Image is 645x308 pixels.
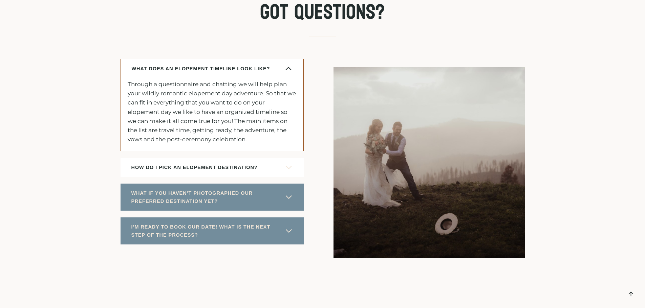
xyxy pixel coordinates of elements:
[121,78,304,151] div: WHAT DOES AN ELOPEMENT TIMELINE LOOK LIKE?
[624,287,638,301] a: Scroll to top
[131,189,281,205] span: WHAT IF YOU HAVEN’T PHOTOGRAPHED OUR PREFERRED DESTINATION YET?
[121,158,304,177] button: HOW DO I PICK AN ELOPEMENT DESTINATION?
[121,217,304,244] button: I’M READY TO BOOK OUR DATE! WHAT IS THE NEXT STEP OF THE PROCESS?
[132,65,270,73] span: WHAT DOES AN ELOPEMENT TIMELINE LOOK LIKE?
[128,80,297,144] p: Through a questionnaire and chatting we will help plan your wildly romantic elopement day adventu...
[121,184,304,211] button: WHAT IF YOU HAVEN’T PHOTOGRAPHED OUR PREFERRED DESTINATION YET?
[334,67,525,258] img: Groom helping bride when her hat blew off her head on their Montana mountain peak all inclusive e...
[131,223,281,239] span: I’M READY TO BOOK OUR DATE! WHAT IS THE NEXT STEP OF THE PROCESS?
[131,163,258,171] span: HOW DO I PICK AN ELOPEMENT DESTINATION?
[121,59,304,78] button: WHAT DOES AN ELOPEMENT TIMELINE LOOK LIKE?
